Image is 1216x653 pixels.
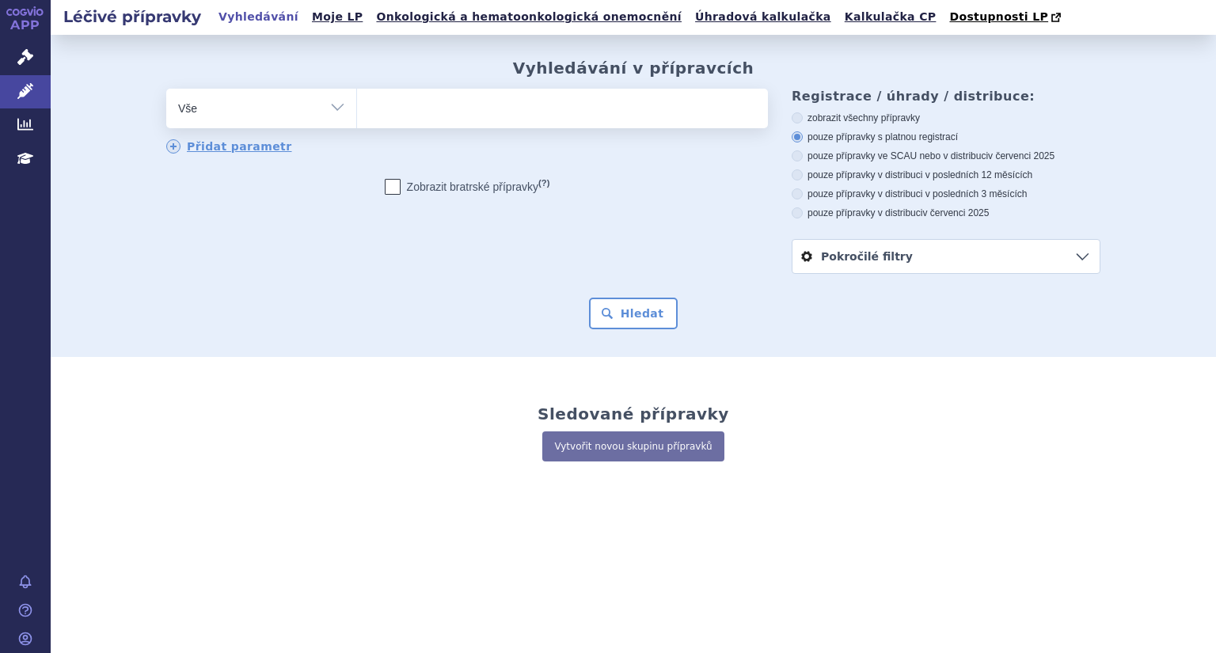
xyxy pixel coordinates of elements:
a: Vytvořit novou skupinu přípravků [542,431,724,461]
label: pouze přípravky v distribuci v posledních 12 měsících [792,169,1100,181]
a: Přidat parametr [166,139,292,154]
label: Zobrazit bratrské přípravky [385,179,550,195]
h2: Vyhledávání v přípravcích [513,59,754,78]
label: pouze přípravky v distribuci [792,207,1100,219]
a: Úhradová kalkulačka [690,6,836,28]
a: Onkologická a hematoonkologická onemocnění [371,6,686,28]
label: pouze přípravky ve SCAU nebo v distribuci [792,150,1100,162]
a: Moje LP [307,6,367,28]
label: zobrazit všechny přípravky [792,112,1100,124]
h3: Registrace / úhrady / distribuce: [792,89,1100,104]
label: pouze přípravky s platnou registrací [792,131,1100,143]
a: Dostupnosti LP [944,6,1069,28]
span: Dostupnosti LP [949,10,1048,23]
h2: Sledované přípravky [538,404,729,423]
a: Pokročilé filtry [792,240,1100,273]
a: Kalkulačka CP [840,6,941,28]
h2: Léčivé přípravky [51,6,214,28]
abbr: (?) [538,178,549,188]
span: v červenci 2025 [988,150,1054,161]
a: Vyhledávání [214,6,303,28]
button: Hledat [589,298,678,329]
label: pouze přípravky v distribuci v posledních 3 měsících [792,188,1100,200]
span: v červenci 2025 [922,207,989,218]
